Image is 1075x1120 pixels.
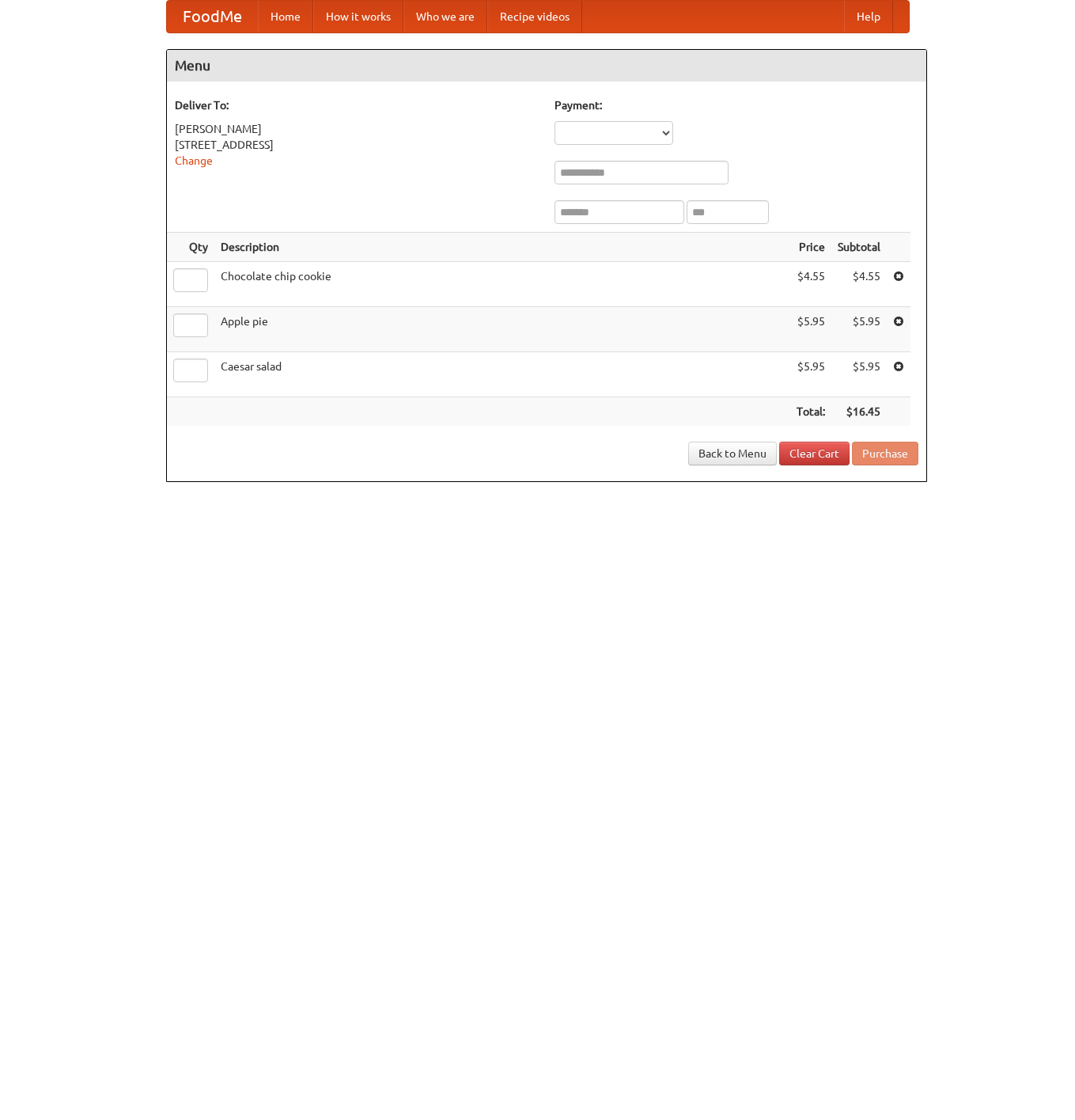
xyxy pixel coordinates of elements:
[313,1,403,32] a: How it works
[175,97,539,113] h5: Deliver To:
[487,1,582,32] a: Recipe videos
[167,50,926,82] h4: Menu
[175,137,539,153] div: [STREET_ADDRESS]
[831,352,887,397] td: $5.95
[555,97,918,113] h5: Payment:
[214,262,790,307] td: Chocolate chip cookie
[214,307,790,352] td: Apple pie
[790,397,831,427] th: Total:
[175,154,213,167] a: Change
[779,442,850,465] a: Clear Cart
[214,352,790,397] td: Caesar salad
[831,233,887,262] th: Subtotal
[844,1,893,32] a: Help
[831,307,887,352] td: $5.95
[852,442,918,465] button: Purchase
[790,262,831,307] td: $4.55
[790,352,831,397] td: $5.95
[167,1,258,32] a: FoodMe
[790,307,831,352] td: $5.95
[831,262,887,307] td: $4.55
[258,1,313,32] a: Home
[175,121,539,137] div: [PERSON_NAME]
[214,233,790,262] th: Description
[688,442,777,465] a: Back to Menu
[403,1,487,32] a: Who we are
[831,397,887,427] th: $16.45
[167,233,214,262] th: Qty
[790,233,831,262] th: Price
